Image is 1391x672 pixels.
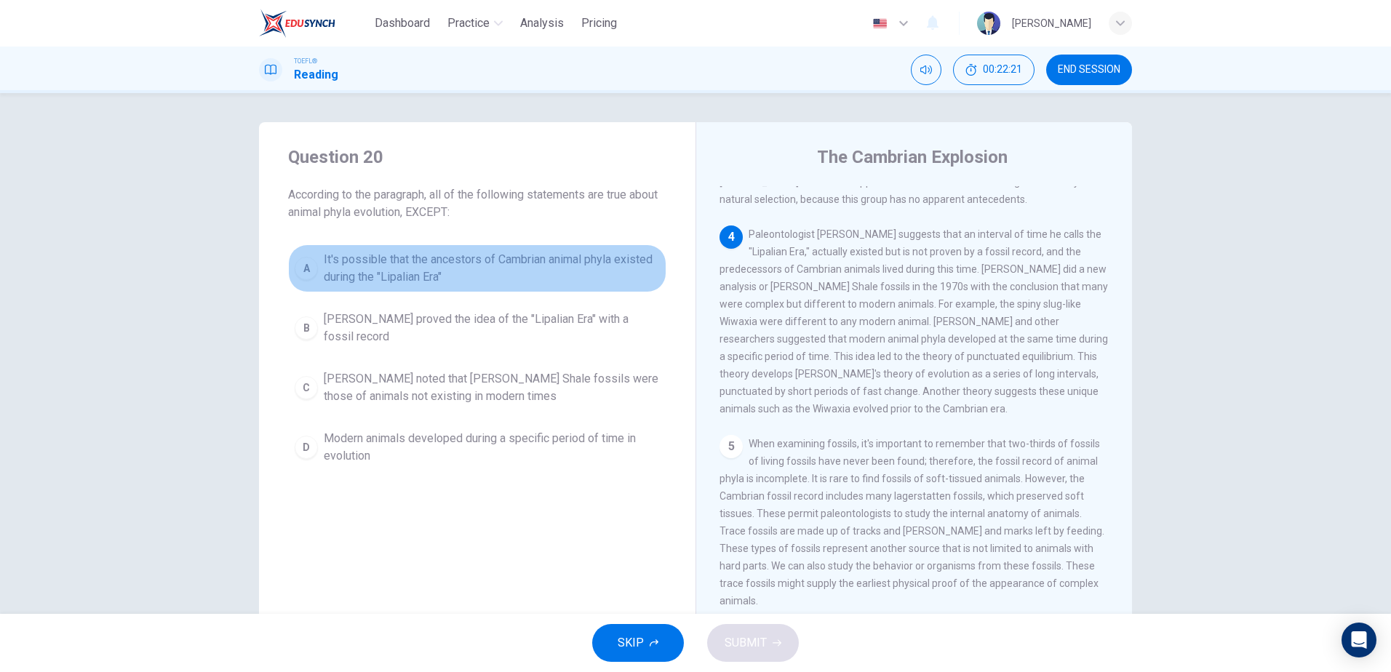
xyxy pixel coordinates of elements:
button: AIt's possible that the ancestors of Cambrian animal phyla existed during the "Lipalian Era" [288,244,666,292]
img: Profile picture [977,12,1000,35]
button: Dashboard [369,10,436,36]
button: SKIP [592,624,684,662]
span: [PERSON_NAME] noted that [PERSON_NAME] Shale fossils were those of animals not existing in modern... [324,370,660,405]
div: B [295,316,318,340]
img: EduSynch logo [259,9,335,38]
span: When examining fossils, it's important to remember that two-thirds of fossils of living fossils h... [720,438,1104,607]
span: TOEFL® [294,56,317,66]
div: 4 [720,225,743,249]
span: Practice [447,15,490,32]
span: According to the paragraph, all of the following statements are true about animal phyla evolution... [288,186,666,221]
div: C [295,376,318,399]
button: Analysis [514,10,570,36]
span: It's possible that the ancestors of Cambrian animal phyla existed during the "Lipalian Era" [324,251,660,286]
h4: Question 20 [288,145,666,169]
img: en [871,18,889,29]
button: C[PERSON_NAME] noted that [PERSON_NAME] Shale fossils were those of animals not existing in moder... [288,364,666,412]
h1: Reading [294,66,338,84]
button: B[PERSON_NAME] proved the idea of the "Lipalian Era" with a fossil record [288,304,666,352]
span: Modern animals developed during a specific period of time in evolution [324,430,660,465]
button: END SESSION [1046,55,1132,85]
span: Dashboard [375,15,430,32]
span: SKIP [618,633,644,653]
span: Analysis [520,15,564,32]
span: Paleontologist [PERSON_NAME] suggests that an interval of time he calls the "Lipalian Era," actua... [720,228,1108,415]
div: 5 [720,435,743,458]
div: [PERSON_NAME] [1012,15,1091,32]
a: EduSynch logo [259,9,369,38]
div: A [295,257,318,280]
button: Pricing [575,10,623,36]
div: D [295,436,318,459]
button: DModern animals developed during a specific period of time in evolution [288,423,666,471]
span: [PERSON_NAME] proved the idea of the "Lipalian Era" with a fossil record [324,311,660,345]
h4: The Cambrian Explosion [817,145,1008,169]
div: Hide [953,55,1035,85]
button: 00:22:21 [953,55,1035,85]
span: 00:22:21 [983,64,1022,76]
div: Mute [911,55,941,85]
button: Practice [442,10,509,36]
span: Pricing [581,15,617,32]
span: END SESSION [1058,64,1120,76]
div: Open Intercom Messenger [1342,623,1376,657]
